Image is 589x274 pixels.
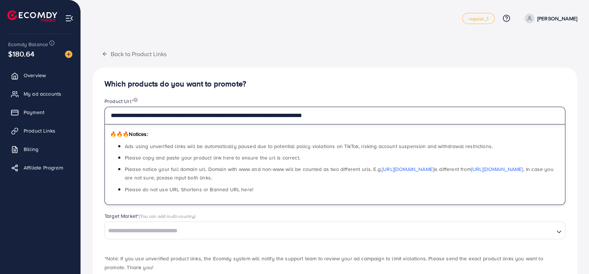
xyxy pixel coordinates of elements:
[6,123,75,138] a: Product Links
[125,165,554,181] span: Please notice your full domain url. Domain with www and non-www will be counted as two different ...
[6,142,75,157] a: Billing
[8,48,34,59] span: $180.64
[105,254,565,272] p: *Note: If you use unverified product links, the Ecomdy system will notify the support team to rev...
[24,145,38,153] span: Billing
[537,14,577,23] p: [PERSON_NAME]
[93,46,176,62] button: Back to Product Links
[125,143,493,150] span: Ads using unverified links will be automatically paused due to potential policy violations on Tik...
[6,105,75,120] a: Payment
[139,213,195,219] span: (You can add multi-country)
[558,241,583,268] iframe: Chat
[125,186,253,193] span: Please do not use URL Shortens or Banned URL here!
[24,72,46,79] span: Overview
[462,13,494,24] a: regular_1
[24,127,55,134] span: Product Links
[105,222,565,239] div: Search for option
[105,97,138,105] label: Product Url
[110,130,148,138] span: Notices:
[133,97,138,102] img: image
[6,68,75,83] a: Overview
[105,212,196,220] label: Target Market
[8,41,48,48] span: Ecomdy Balance
[469,16,488,21] span: regular_1
[105,79,565,89] h4: Which products do you want to promote?
[110,130,129,138] span: 🔥🔥🔥
[24,109,44,116] span: Payment
[382,165,434,173] a: [URL][DOMAIN_NAME]
[65,14,73,23] img: menu
[6,86,75,101] a: My ad accounts
[6,160,75,175] a: Affiliate Program
[106,225,554,237] input: Search for option
[24,164,63,171] span: Affiliate Program
[471,165,523,173] a: [URL][DOMAIN_NAME]
[522,14,577,23] a: [PERSON_NAME]
[24,90,61,97] span: My ad accounts
[7,10,57,22] img: logo
[65,51,72,58] img: image
[125,154,300,161] span: Please copy and paste your product link here to ensure the url is correct.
